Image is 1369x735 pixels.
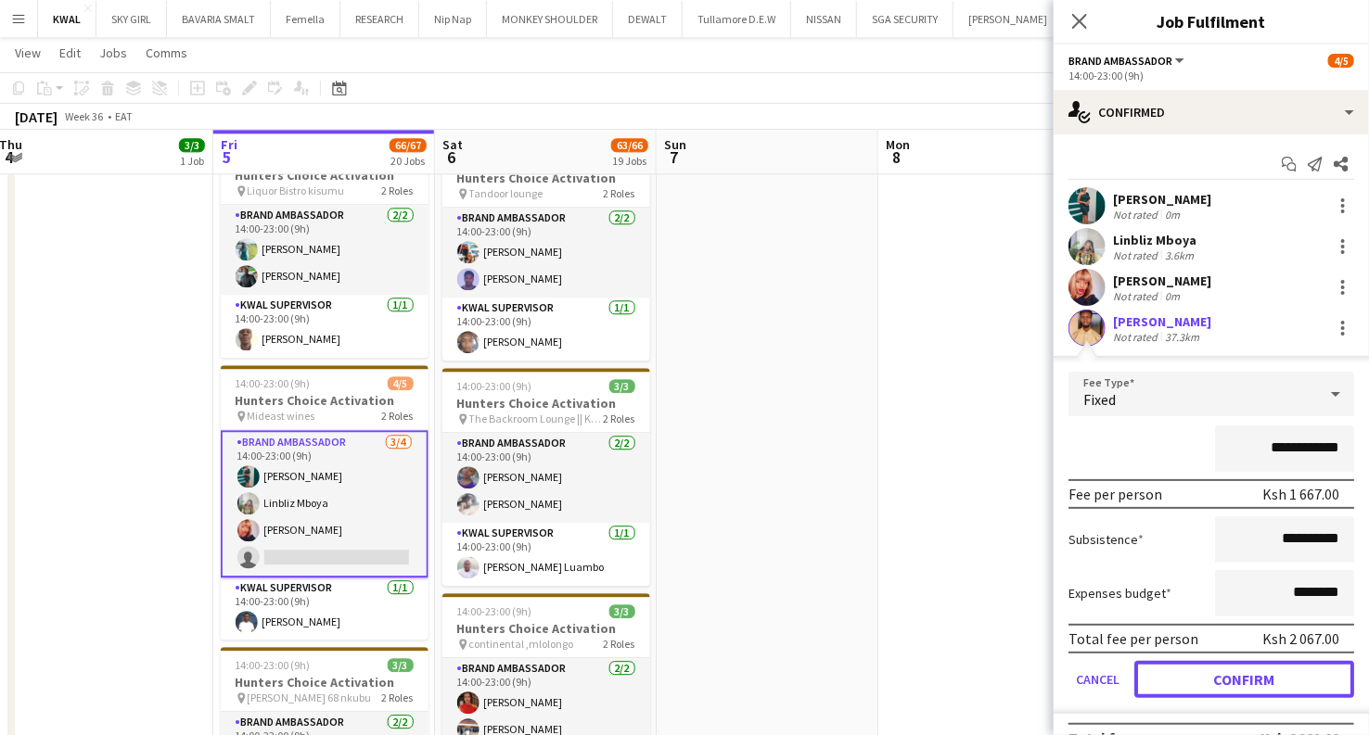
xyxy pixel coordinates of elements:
span: 2 Roles [604,637,635,651]
div: Fee per person [1068,485,1162,503]
span: 8 [883,146,910,168]
label: Subsistence [1068,531,1144,548]
span: 14:00-23:00 (9h) [457,379,532,393]
span: 63/66 [611,138,648,152]
span: continental ,mlolongo [469,637,574,651]
button: RESEARCH [340,1,419,37]
button: [PERSON_NAME] [953,1,1063,37]
span: Week 36 [61,109,108,123]
span: Comms [146,44,187,61]
button: Brand Ambassador [1068,54,1187,68]
div: Ksh 1 667.00 [1262,485,1339,503]
div: Not rated [1113,330,1161,344]
span: 5 [218,146,237,168]
div: 20 Jobs [390,154,426,168]
div: Not rated [1113,289,1161,303]
div: 37.3km [1161,330,1203,344]
div: [PERSON_NAME] [1113,272,1211,289]
button: SGA SECURITY [857,1,953,37]
span: 3/3 [609,379,635,393]
button: Tullamore D.E.W [683,1,791,37]
span: 14:00-23:00 (9h) [236,376,311,390]
button: Confirm [1134,661,1354,698]
span: 66/67 [390,138,427,152]
span: Sun [664,136,686,153]
span: 3/3 [179,138,205,152]
span: Liquor Bistro kisumu [248,184,345,197]
span: 2 Roles [382,184,414,197]
app-card-role: KWAL SUPERVISOR1/114:00-23:00 (9h)[PERSON_NAME] [442,298,650,361]
button: SKY GIRL [96,1,167,37]
div: Not rated [1113,208,1161,222]
app-job-card: 14:00-23:00 (9h)3/3Hunters Choice Activation The Backroom Lounge || Kitchen Terrace Kitchen2 Role... [442,368,650,586]
label: Expenses budget [1068,585,1171,602]
span: [PERSON_NAME] 68 nkubu [248,691,372,704]
app-job-card: 14:00-23:00 (9h)3/3Hunters Choice Activation Liquor Bistro kisumu2 RolesBrand Ambassador2/214:00-... [221,140,429,358]
span: The Backroom Lounge || Kitchen Terrace Kitchen [469,412,604,425]
app-card-role: Brand Ambassador2/214:00-23:00 (9h)[PERSON_NAME][PERSON_NAME] [442,208,650,298]
app-card-role: Brand Ambassador3/414:00-23:00 (9h)[PERSON_NAME]Linbliz Mboya[PERSON_NAME] [221,430,429,577]
div: 19 Jobs [612,154,647,168]
div: [PERSON_NAME] [1113,313,1211,330]
span: Fixed [1083,390,1116,409]
app-job-card: 14:00-23:00 (9h)3/3Hunters Choice Activation Tandoor lounge2 RolesBrand Ambassador2/214:00-23:00 ... [442,143,650,361]
div: Linbliz Mboya [1113,232,1197,248]
h3: Hunters Choice Activation [442,170,650,186]
div: 14:00-23:00 (9h) [1068,69,1354,82]
div: 0m [1161,208,1183,222]
div: 3.6km [1161,248,1197,262]
span: 14:00-23:00 (9h) [457,604,532,618]
span: Tandoor lounge [469,186,544,200]
button: Nip Nap [419,1,487,37]
app-card-role: KWAL SUPERVISOR1/114:00-23:00 (9h)[PERSON_NAME] [221,295,429,358]
span: 3/3 [609,604,635,618]
button: Femella [271,1,340,37]
button: NISSAN [791,1,857,37]
span: 4/5 [388,376,414,390]
span: 3/3 [388,658,414,672]
a: View [7,41,48,65]
div: [PERSON_NAME] [1113,191,1211,208]
h3: Hunters Choice Activation [221,674,429,691]
div: EAT [115,109,133,123]
span: 2 Roles [382,691,414,704]
span: Jobs [99,44,127,61]
span: 2 Roles [604,412,635,425]
span: Brand Ambassador [1068,54,1172,68]
span: Mideast wines [248,409,315,423]
span: 4/5 [1328,54,1354,68]
span: Edit [59,44,81,61]
div: Total fee per person [1068,629,1198,648]
h3: Hunters Choice Activation [221,167,429,184]
div: Not rated [1113,248,1161,262]
a: Jobs [92,41,134,65]
span: Mon [886,136,910,153]
h3: Hunters Choice Activation [221,392,429,409]
button: BAVARIA SMALT [167,1,271,37]
h3: Hunters Choice Activation [442,395,650,412]
app-card-role: Brand Ambassador2/214:00-23:00 (9h)[PERSON_NAME][PERSON_NAME] [221,205,429,295]
div: 0m [1161,289,1183,303]
div: Ksh 2 067.00 [1262,629,1339,648]
a: Comms [138,41,195,65]
button: DEWALT [613,1,683,37]
span: Sat [442,136,463,153]
div: 1 Job [180,154,204,168]
app-card-role: KWAL SUPERVISOR1/114:00-23:00 (9h)[PERSON_NAME] [221,577,429,640]
button: Cancel [1068,661,1127,698]
span: 7 [661,146,686,168]
span: 2 Roles [604,186,635,200]
span: Fri [221,136,237,153]
span: 14:00-23:00 (9h) [236,658,311,672]
button: KWAL [38,1,96,37]
a: Edit [52,41,88,65]
div: [DATE] [15,108,58,126]
app-card-role: Brand Ambassador2/214:00-23:00 (9h)[PERSON_NAME][PERSON_NAME] [442,433,650,523]
span: 2 Roles [382,409,414,423]
h3: Job Fulfilment [1054,9,1369,33]
app-job-card: 14:00-23:00 (9h)4/5Hunters Choice Activation Mideast wines2 RolesBrand Ambassador3/414:00-23:00 (... [221,365,429,640]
